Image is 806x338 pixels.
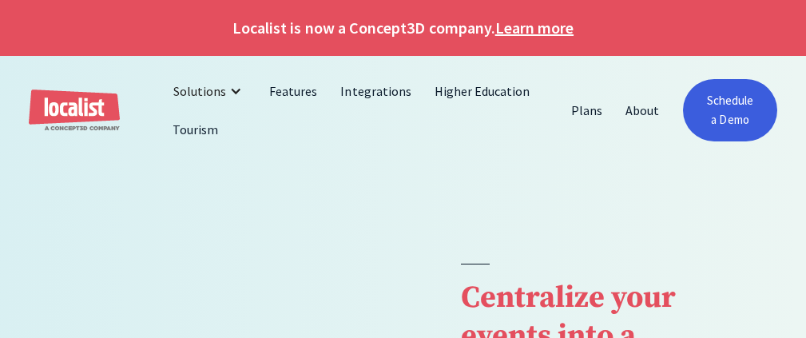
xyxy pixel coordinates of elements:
a: home [29,89,120,132]
a: Schedule a Demo [683,79,777,141]
div: Solutions [173,82,226,101]
a: Tourism [161,110,230,149]
a: Plans [560,91,614,129]
a: Higher Education [423,72,542,110]
a: Learn more [495,16,574,40]
a: Integrations [329,72,423,110]
a: Features [258,72,329,110]
div: Solutions [161,72,258,110]
a: About [614,91,671,129]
